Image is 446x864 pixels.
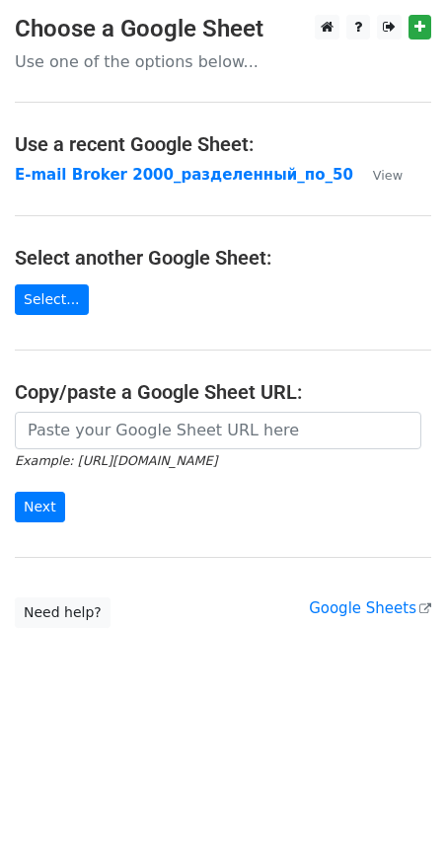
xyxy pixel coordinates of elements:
h4: Select another Google Sheet: [15,246,431,270]
a: View [353,166,403,184]
p: Use one of the options below... [15,51,431,72]
a: Google Sheets [309,599,431,617]
small: View [373,168,403,183]
input: Paste your Google Sheet URL here [15,412,421,449]
small: Example: [URL][DOMAIN_NAME] [15,453,217,468]
h3: Choose a Google Sheet [15,15,431,43]
h4: Copy/paste a Google Sheet URL: [15,380,431,404]
a: Need help? [15,597,111,628]
a: E-mail Broker 2000_разделенный_по_50 [15,166,353,184]
input: Next [15,492,65,522]
a: Select... [15,284,89,315]
h4: Use a recent Google Sheet: [15,132,431,156]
